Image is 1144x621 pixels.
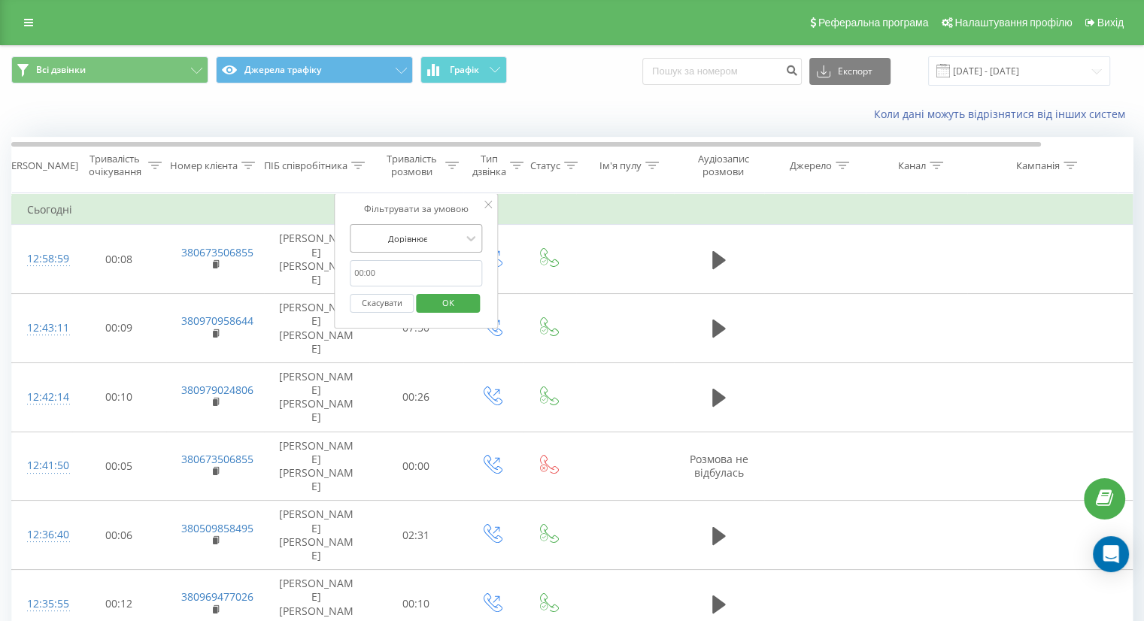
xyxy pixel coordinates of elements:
div: [PERSON_NAME] [2,159,78,172]
span: Розмова не відбулась [690,452,748,480]
td: [PERSON_NAME] [PERSON_NAME] [264,432,369,501]
input: 00:00 [350,260,482,286]
a: Коли дані можуть відрізнятися вiд інших систем [874,107,1133,121]
span: Налаштування профілю [954,17,1072,29]
td: 00:06 [72,501,166,570]
div: Джерело [790,159,832,172]
button: Експорт [809,58,891,85]
div: 12:42:14 [27,383,57,412]
span: Всі дзвінки [36,64,86,76]
td: 00:00 [369,432,463,501]
td: [PERSON_NAME] [PERSON_NAME] [264,225,369,294]
div: 12:58:59 [27,244,57,274]
div: Тривалість очікування [85,153,144,178]
span: Реферальна програма [818,17,929,29]
a: 380970958644 [181,314,253,328]
td: [PERSON_NAME] [PERSON_NAME] [264,362,369,432]
div: Канал [898,159,926,172]
td: 00:08 [72,225,166,294]
div: 12:43:11 [27,314,57,343]
input: Пошук за номером [642,58,802,85]
a: 380979024806 [181,383,253,397]
div: Ім'я пулу [599,159,642,172]
button: Графік [420,56,507,83]
td: 00:09 [72,294,166,363]
button: OK [416,294,480,313]
span: Графік [450,65,479,75]
span: OK [427,291,469,314]
div: ПІБ співробітника [264,159,347,172]
td: [PERSON_NAME] [PERSON_NAME] [264,501,369,570]
div: 12:41:50 [27,451,57,480]
a: 380673506855 [181,452,253,466]
span: Вихід [1097,17,1124,29]
td: 00:26 [369,362,463,432]
div: Тип дзвінка [472,153,506,178]
td: 00:10 [72,362,166,432]
button: Всі дзвінки [11,56,208,83]
td: 02:31 [369,501,463,570]
div: 12:36:40 [27,520,57,550]
a: 380673506855 [181,245,253,259]
div: Номер клієнта [170,159,238,172]
td: 00:05 [72,432,166,501]
div: Фільтрувати за умовою [350,201,482,217]
div: Open Intercom Messenger [1093,536,1129,572]
div: Статус [530,159,560,172]
a: 380969477026 [181,589,253,604]
button: Джерела трафіку [216,56,413,83]
button: Скасувати [350,294,414,313]
div: Кампанія [1016,159,1060,172]
a: 380509858495 [181,521,253,535]
div: 12:35:55 [27,589,57,619]
div: Аудіозапис розмови [687,153,760,178]
td: [PERSON_NAME] [PERSON_NAME] [264,294,369,363]
div: Тривалість розмови [382,153,442,178]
